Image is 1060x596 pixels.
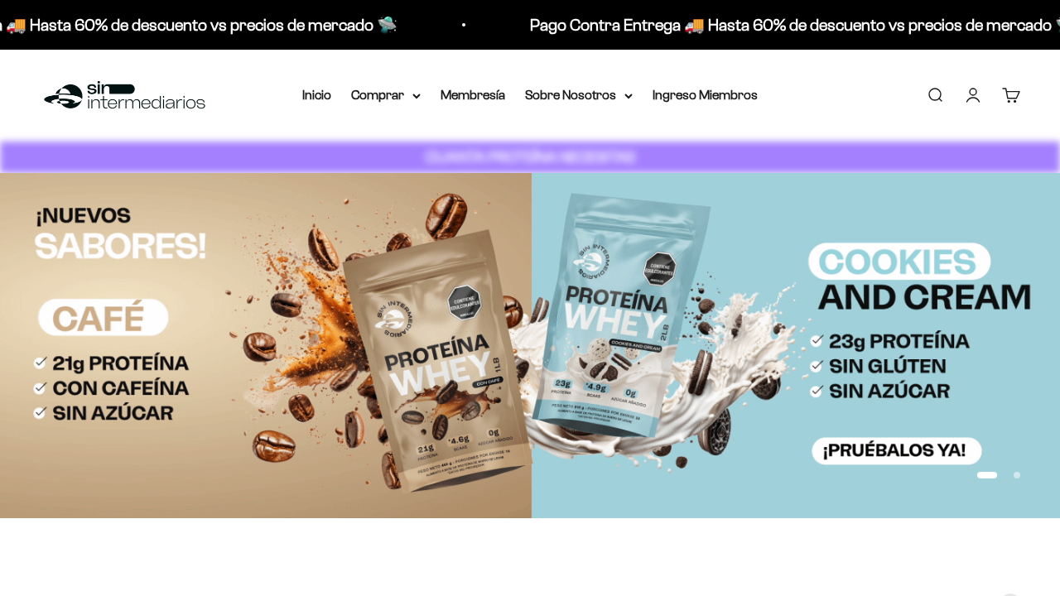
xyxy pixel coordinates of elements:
a: Inicio [302,88,331,102]
summary: Comprar [351,84,421,106]
a: Ingreso Miembros [653,88,758,102]
strong: CUANTA PROTEÍNA NECESITAS [426,148,635,166]
a: Membresía [441,88,505,102]
summary: Sobre Nosotros [525,84,633,106]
